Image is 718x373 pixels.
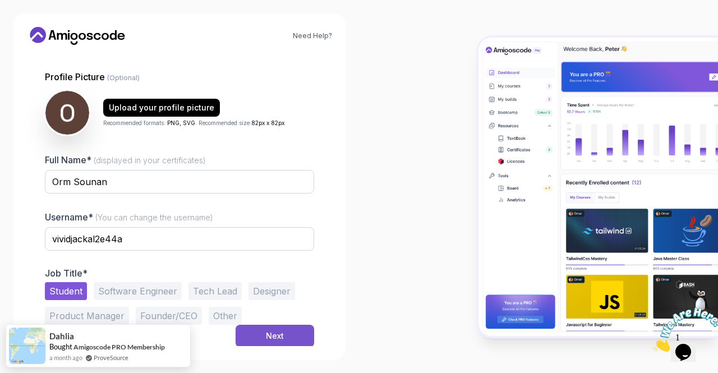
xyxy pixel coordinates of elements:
[94,282,182,300] button: Software Engineer
[236,325,314,347] button: Next
[45,227,314,251] input: Enter your Username
[248,282,295,300] button: Designer
[107,73,140,82] span: (Optional)
[103,99,220,117] button: Upload your profile picture
[49,353,82,362] span: a month ago
[45,154,206,165] label: Full Name*
[49,331,74,341] span: Dahlia
[45,70,314,84] p: Profile Picture
[103,119,286,127] p: Recommended formats: . Recommended size: .
[109,102,214,113] div: Upload your profile picture
[45,268,314,279] p: Job Title*
[45,91,89,135] img: user profile image
[95,213,213,222] span: (You can change the username)
[648,303,718,356] iframe: chat widget
[188,282,242,300] button: Tech Lead
[45,282,87,300] button: Student
[94,353,128,362] a: ProveSource
[293,31,332,40] a: Need Help?
[266,330,284,342] div: Next
[478,38,718,336] img: Amigoscode Dashboard
[167,119,195,126] span: PNG, SVG
[9,328,45,364] img: provesource social proof notification image
[45,170,314,194] input: Enter your Full Name
[45,307,129,325] button: Product Manager
[73,343,165,351] a: Amigoscode PRO Membership
[45,211,213,223] label: Username*
[136,307,202,325] button: Founder/CEO
[49,342,72,351] span: Bought
[27,27,128,45] a: Home link
[4,4,9,14] span: 1
[94,155,206,165] span: (displayed in your certificates)
[251,119,284,126] span: 82px x 82px
[4,4,74,49] img: Chat attention grabber
[209,307,242,325] button: Other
